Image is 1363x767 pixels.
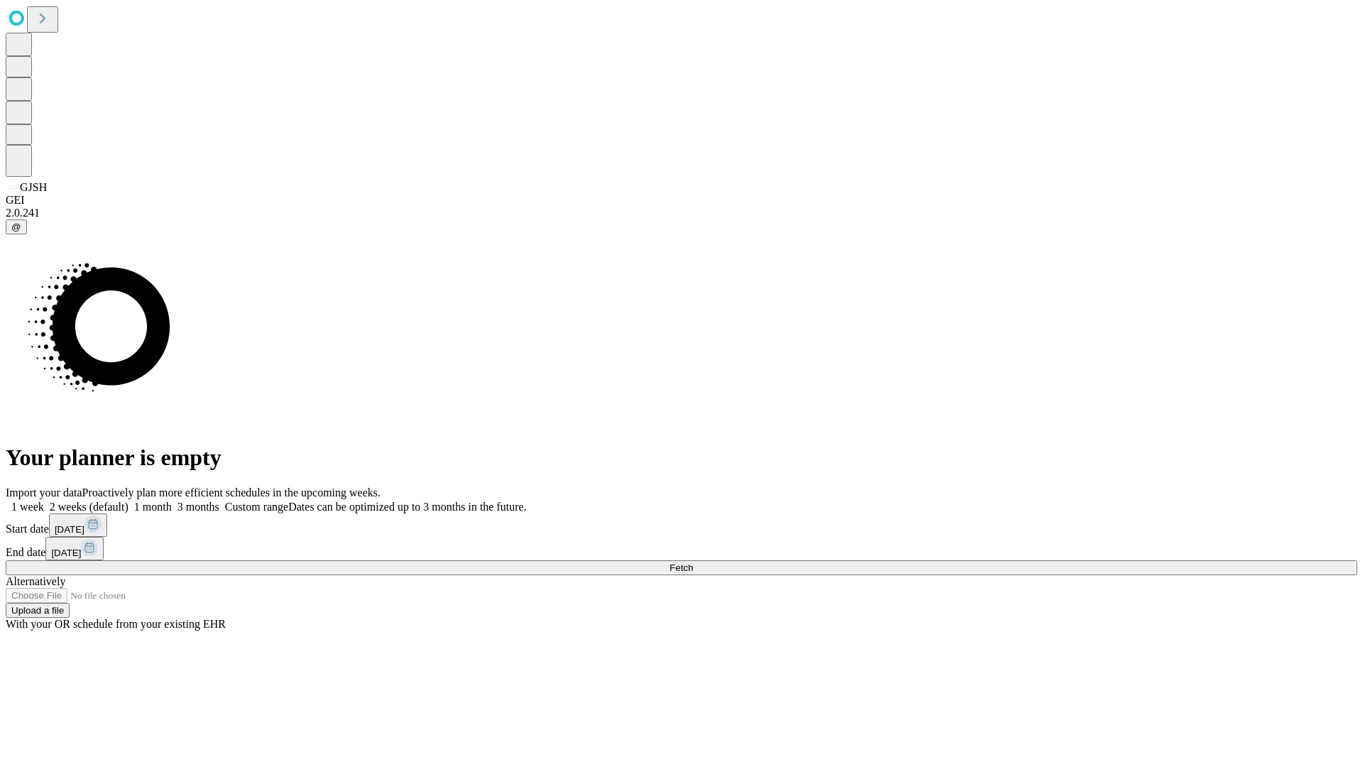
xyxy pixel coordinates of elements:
span: Alternatively [6,575,65,587]
span: Custom range [225,501,288,513]
button: Fetch [6,560,1357,575]
span: GJSH [20,181,47,193]
span: 1 month [134,501,172,513]
span: [DATE] [55,524,84,535]
button: @ [6,219,27,234]
span: @ [11,222,21,232]
button: [DATE] [49,513,107,537]
h1: Your planner is empty [6,445,1357,471]
span: 3 months [177,501,219,513]
span: With your OR schedule from your existing EHR [6,618,226,630]
span: Fetch [669,562,693,573]
span: Proactively plan more efficient schedules in the upcoming weeks. [82,486,381,499]
span: [DATE] [51,548,81,558]
div: Start date [6,513,1357,537]
button: Upload a file [6,603,70,618]
span: Import your data [6,486,82,499]
div: GEI [6,194,1357,207]
span: 1 week [11,501,44,513]
button: [DATE] [45,537,104,560]
div: 2.0.241 [6,207,1357,219]
div: End date [6,537,1357,560]
span: 2 weeks (default) [50,501,128,513]
span: Dates can be optimized up to 3 months in the future. [288,501,526,513]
